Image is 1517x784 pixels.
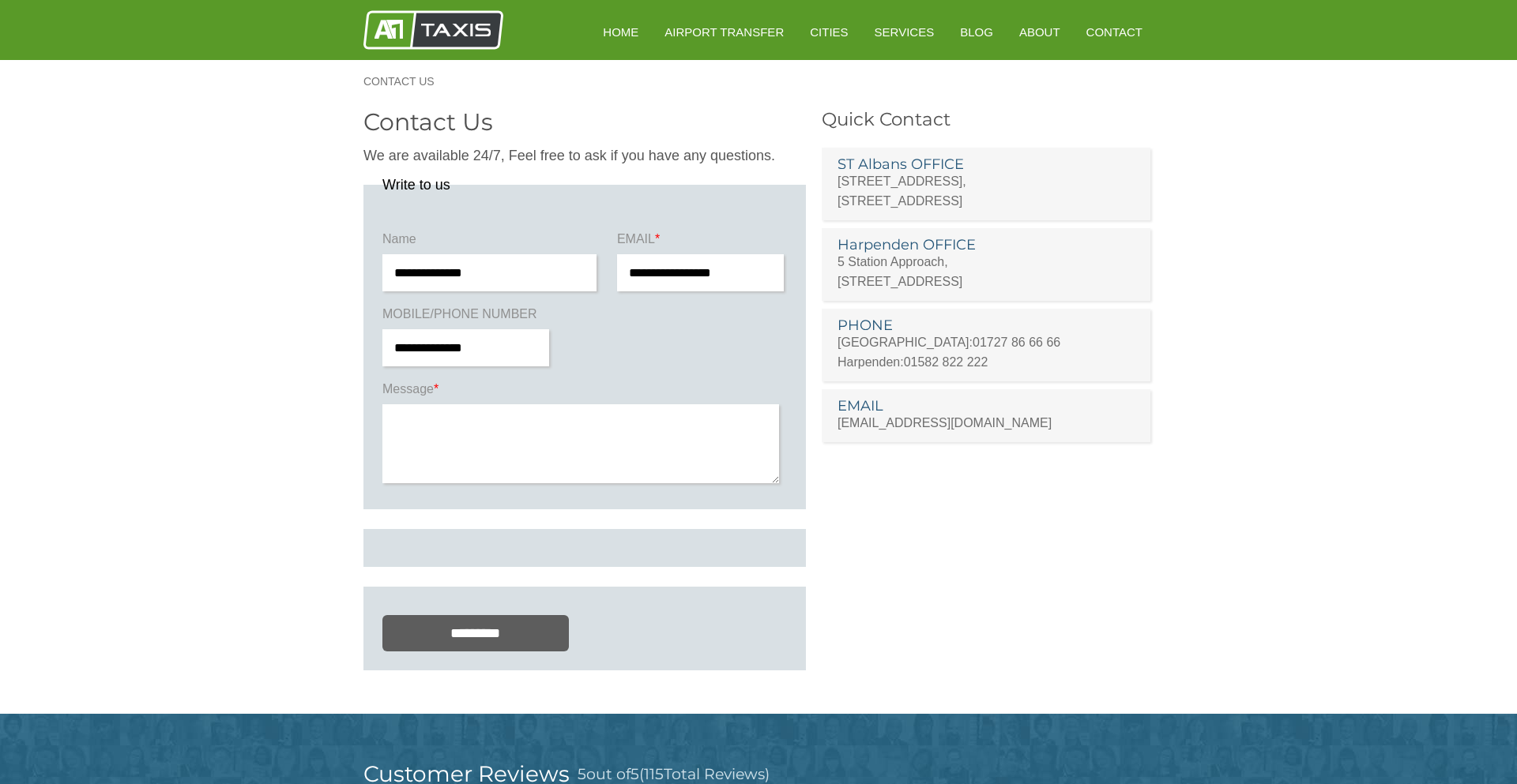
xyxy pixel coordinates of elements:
legend: Write to us [382,178,450,192]
label: Message [382,381,787,404]
a: Cities [799,13,859,51]
label: MOBILE/PHONE NUMBER [382,306,552,329]
span: 5 [631,765,639,783]
a: Airport Transfer [653,13,795,51]
a: About [1008,13,1071,51]
a: 01727 86 66 66 [973,336,1060,349]
p: [STREET_ADDRESS], [STREET_ADDRESS] [838,171,1135,211]
p: Harpenden: [838,352,1135,372]
a: Contact Us [363,76,450,87]
h3: ST Albans OFFICE [838,157,1135,171]
p: 5 Station Approach, [STREET_ADDRESS] [838,252,1135,291]
p: We are available 24/7, Feel free to ask if you have any questions. [363,146,806,166]
p: [GEOGRAPHIC_DATA]: [838,332,1135,352]
span: 5 [578,765,586,783]
a: Services [864,13,946,51]
a: Blog [949,13,1004,51]
span: 115 [644,765,664,783]
label: EMAIL [617,231,787,254]
h3: Harpenden OFFICE [838,238,1135,252]
h3: Quick Contact [822,111,1154,129]
h3: EMAIL [838,399,1135,413]
a: 01582 822 222 [904,355,988,369]
h3: PHONE [838,318,1135,332]
a: [EMAIL_ADDRESS][DOMAIN_NAME] [838,416,1052,430]
label: Name [382,231,600,254]
a: Contact [1075,13,1154,51]
img: A1 Taxis [363,10,503,50]
iframe: chat widget [1301,749,1509,784]
h2: Contact Us [363,111,806,134]
a: HOME [592,13,649,51]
